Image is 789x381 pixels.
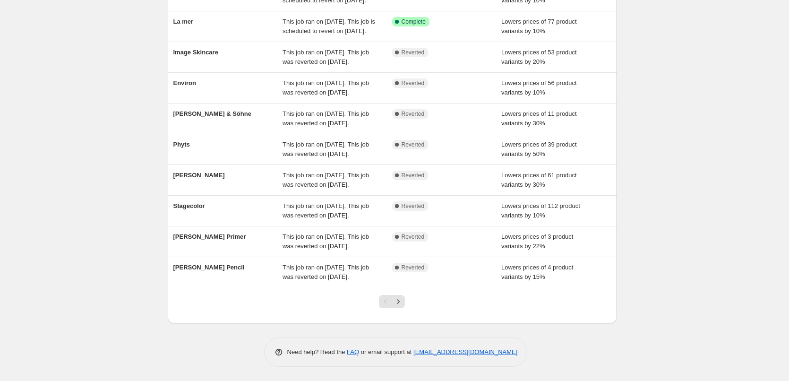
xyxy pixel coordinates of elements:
[501,264,573,280] span: Lowers prices of 4 product variants by 15%
[402,110,425,118] span: Reverted
[283,233,369,250] span: This job ran on [DATE]. This job was reverted on [DATE].
[402,172,425,179] span: Reverted
[501,79,577,96] span: Lowers prices of 56 product variants by 10%
[283,49,369,65] span: This job ran on [DATE]. This job was reverted on [DATE].
[173,233,246,240] span: [PERSON_NAME] Primer
[501,49,577,65] span: Lowers prices of 53 product variants by 20%
[283,141,369,157] span: This job ran on [DATE]. This job was reverted on [DATE].
[501,110,577,127] span: Lowers prices of 11 product variants by 30%
[359,348,413,355] span: or email support at
[173,79,196,87] span: Environ
[173,110,251,117] span: [PERSON_NAME] & Söhne
[347,348,359,355] a: FAQ
[287,348,347,355] span: Need help? Read the
[379,295,405,308] nav: Pagination
[283,79,369,96] span: This job ran on [DATE]. This job was reverted on [DATE].
[173,141,190,148] span: Phyts
[283,172,369,188] span: This job ran on [DATE]. This job was reverted on [DATE].
[173,202,205,209] span: Stagecolor
[283,18,375,35] span: This job ran on [DATE]. This job is scheduled to revert on [DATE].
[173,18,194,25] span: La mer
[501,172,577,188] span: Lowers prices of 61 product variants by 30%
[402,49,425,56] span: Reverted
[173,172,225,179] span: [PERSON_NAME]
[283,110,369,127] span: This job ran on [DATE]. This job was reverted on [DATE].
[402,233,425,241] span: Reverted
[501,141,577,157] span: Lowers prices of 39 product variants by 50%
[392,295,405,308] button: Next
[173,264,245,271] span: [PERSON_NAME] Pencil
[501,202,580,219] span: Lowers prices of 112 product variants by 10%
[402,141,425,148] span: Reverted
[402,18,426,26] span: Complete
[402,79,425,87] span: Reverted
[413,348,517,355] a: [EMAIL_ADDRESS][DOMAIN_NAME]
[402,202,425,210] span: Reverted
[283,202,369,219] span: This job ran on [DATE]. This job was reverted on [DATE].
[402,264,425,271] span: Reverted
[501,233,573,250] span: Lowers prices of 3 product variants by 22%
[283,264,369,280] span: This job ran on [DATE]. This job was reverted on [DATE].
[501,18,577,35] span: Lowers prices of 77 product variants by 10%
[173,49,218,56] span: Image Skincare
